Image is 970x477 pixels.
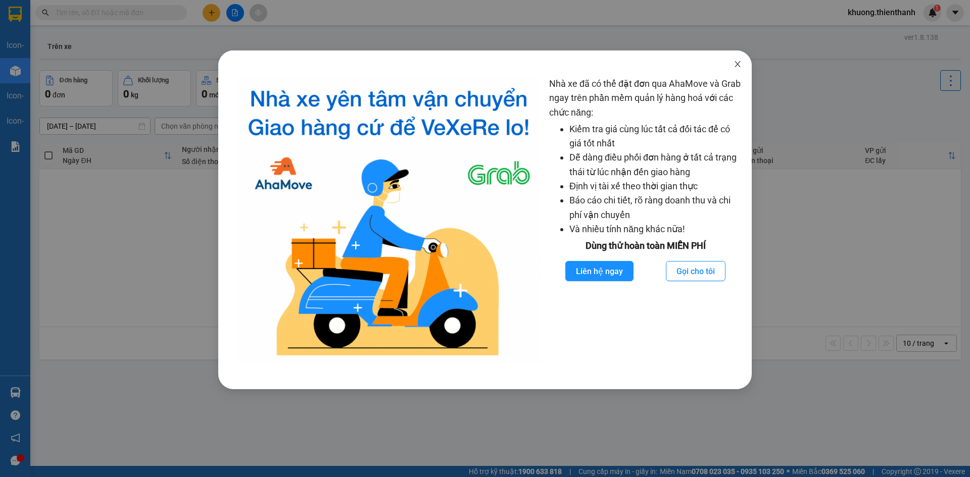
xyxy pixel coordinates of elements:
[569,222,742,236] li: Và nhiều tính năng khác nữa!
[723,50,752,79] button: Close
[569,179,742,193] li: Định vị tài xế theo thời gian thực
[576,265,623,278] span: Liên hệ ngay
[569,193,742,222] li: Báo cáo chi tiết, rõ ràng doanh thu và chi phí vận chuyển
[236,77,541,364] img: logo
[549,77,742,364] div: Nhà xe đã có thể đặt đơn qua AhaMove và Grab ngay trên phần mềm quản lý hàng hoá với các chức năng:
[676,265,715,278] span: Gọi cho tôi
[666,261,725,281] button: Gọi cho tôi
[549,239,742,253] div: Dùng thử hoàn toàn MIỄN PHÍ
[565,261,634,281] button: Liên hệ ngay
[734,60,742,68] span: close
[569,150,742,179] li: Dễ dàng điều phối đơn hàng ở tất cả trạng thái từ lúc nhận đến giao hàng
[569,122,742,151] li: Kiểm tra giá cùng lúc tất cả đối tác để có giá tốt nhất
